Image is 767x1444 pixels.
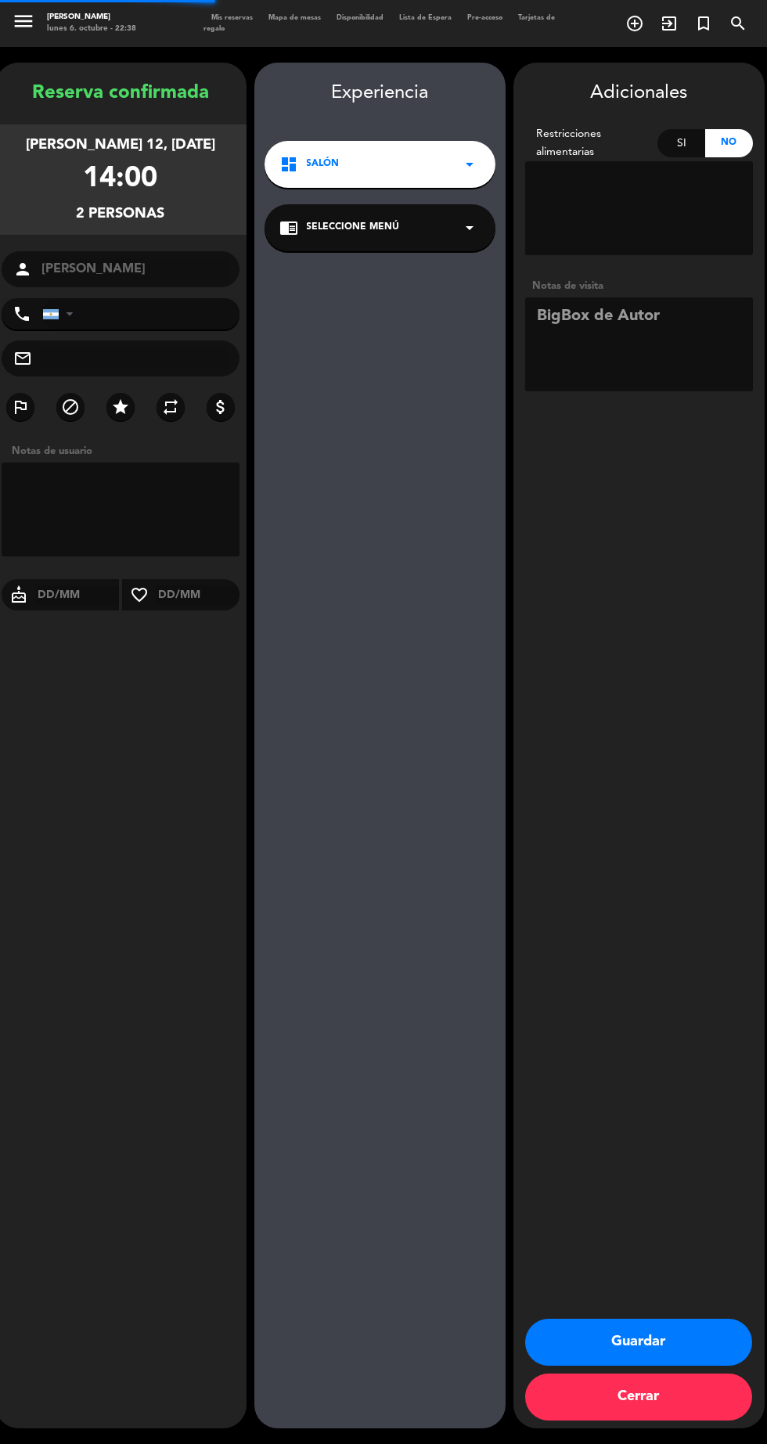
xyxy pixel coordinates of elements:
[525,1319,752,1366] button: Guardar
[307,157,340,172] span: Salón
[329,14,391,21] span: Disponibilidad
[211,398,230,416] i: attach_money
[729,14,747,33] i: search
[625,14,644,33] i: add_circle_outline
[461,218,480,237] i: arrow_drop_down
[525,78,753,109] div: Adicionales
[657,129,705,157] div: Si
[525,278,753,294] div: Notas de visita
[307,220,400,236] span: Seleccione Menú
[26,134,215,157] div: [PERSON_NAME] 12, [DATE]
[254,78,506,109] div: Experiencia
[525,1374,752,1421] button: Cerrar
[13,304,31,323] i: phone
[43,299,79,329] div: Argentina: +54
[2,585,36,604] i: cake
[280,155,299,174] i: dashboard
[203,14,261,21] span: Mis reservas
[459,14,510,21] span: Pre-acceso
[36,585,120,605] input: DD/MM
[11,398,30,416] i: outlined_flag
[525,125,658,161] div: Restricciones alimentarias
[660,14,679,33] i: exit_to_app
[13,349,32,368] i: mail_outline
[77,203,165,225] div: 2 personas
[705,129,753,157] div: No
[122,585,157,604] i: favorite_border
[461,155,480,174] i: arrow_drop_down
[13,260,32,279] i: person
[12,9,35,37] button: menu
[391,14,459,21] span: Lista de Espera
[157,585,240,605] input: DD/MM
[161,398,180,416] i: repeat
[261,14,329,21] span: Mapa de mesas
[12,9,35,33] i: menu
[280,218,299,237] i: chrome_reader_mode
[84,157,158,203] div: 14:00
[694,14,713,33] i: turned_in_not
[47,12,136,23] div: [PERSON_NAME]
[5,443,247,459] div: Notas de usuario
[111,398,130,416] i: star
[47,23,136,35] div: lunes 6. octubre - 22:38
[61,398,80,416] i: block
